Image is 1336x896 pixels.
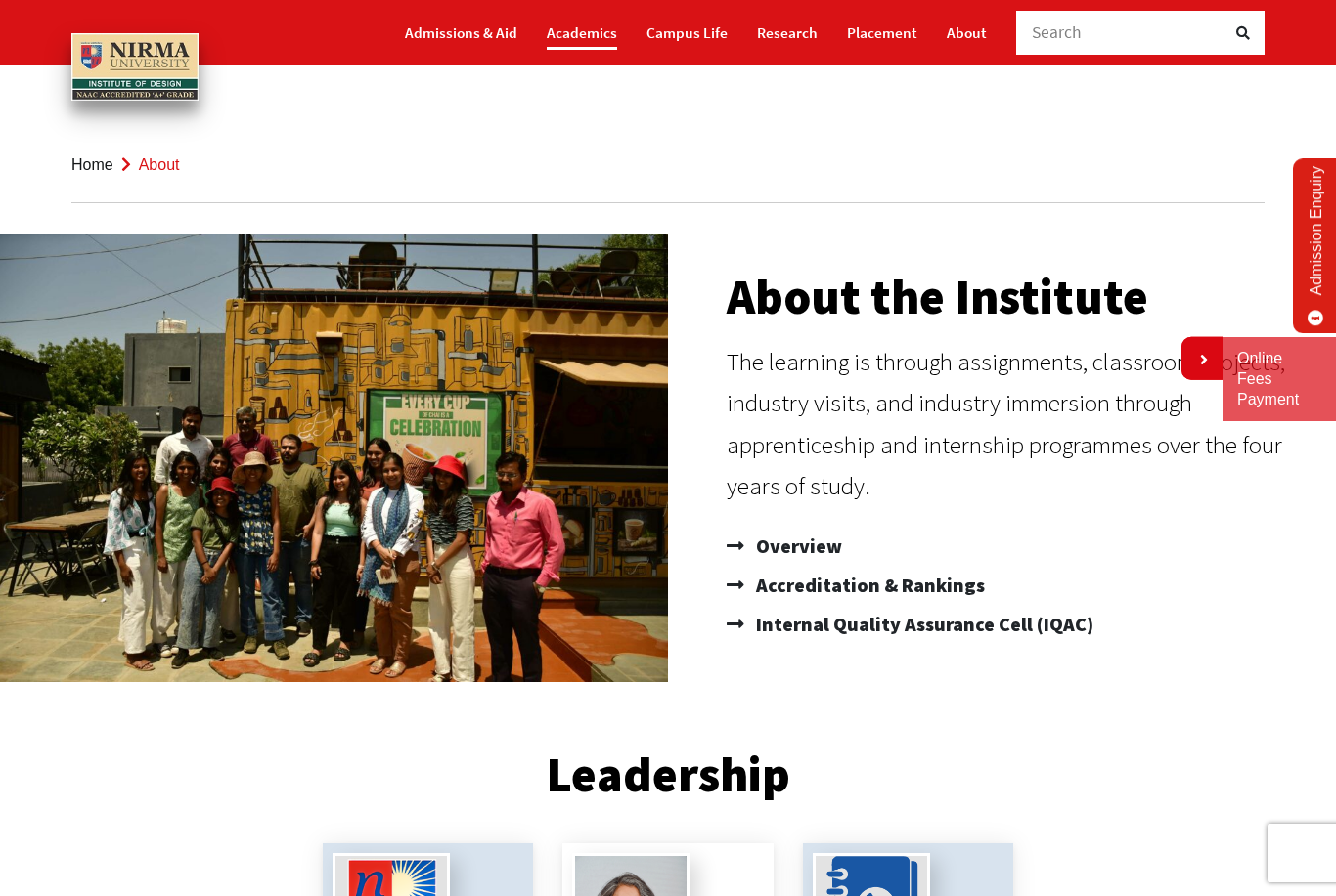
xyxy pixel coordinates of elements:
a: Internal Quality Assurance Cell (IQAC) [727,605,1316,644]
span: Overview [751,527,842,566]
a: Admissions & Aid [405,16,517,50]
a: Campus Life [646,16,728,50]
span: About [139,156,180,173]
a: Placement [847,16,917,50]
div: The learning is through assignments, classroom projects, industry visits, and industry immersion ... [727,341,1316,507]
h2: About the Institute [727,273,1316,321]
img: main_logo [71,33,199,101]
span: Internal Quality Assurance Cell (IQAC) [751,605,1093,644]
span: Accreditation & Rankings [751,566,985,605]
a: About [947,16,987,50]
a: Overview [727,527,1316,566]
a: Research [757,16,818,50]
h2: Leadership [120,750,1216,799]
a: Academics [547,16,617,50]
a: Accreditation & Rankings [727,566,1316,605]
span: Search [1032,21,1083,43]
a: Home [71,156,113,173]
nav: breadcrumb [71,127,1265,203]
a: Online Fees Payment [1237,349,1321,409]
